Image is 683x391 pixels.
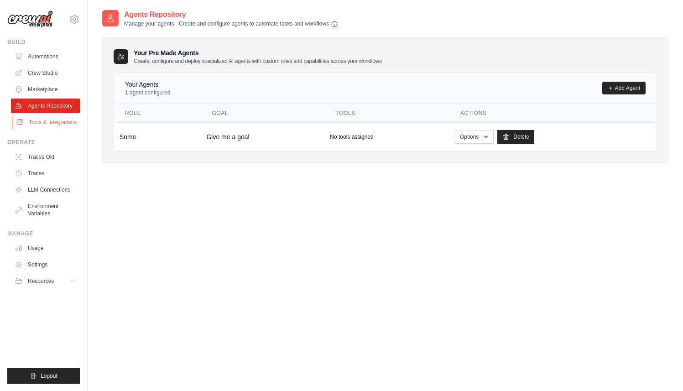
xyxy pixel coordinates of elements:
a: Traces [11,166,80,181]
th: Actions [449,104,657,123]
a: Environment Variables [11,199,80,221]
h2: Agents Repository [124,9,338,20]
button: Resources [11,274,80,288]
p: Manage your agents - Create and configure agents to automate tasks and workflows [124,20,338,28]
h3: Your Pre Made Agents [134,48,382,65]
a: Agents Repository [11,99,80,113]
button: Logout [7,368,80,384]
img: Logo [7,10,53,28]
p: Create, configure and deploy specialized AI agents with custom roles and capabilities across your... [134,57,382,65]
th: Goal [201,104,324,123]
div: Manage [7,230,80,237]
a: LLM Connections [11,182,80,197]
div: Build [7,38,80,46]
td: Give me a goal [201,122,324,151]
a: Settings [11,257,80,272]
th: Role [114,104,201,123]
a: Usage [11,241,80,255]
a: Crew Studio [11,66,80,80]
a: Marketplace [11,82,80,97]
p: 1 agent configured [125,89,170,96]
p: No tools assigned [330,133,373,141]
td: Some [114,122,201,151]
button: Options [455,130,494,144]
a: Traces Old [11,150,80,164]
a: Delete [497,130,534,144]
a: Automations [11,49,80,64]
a: Add Agent [602,82,646,94]
div: Operate [7,139,80,146]
a: Tools & Integrations [12,115,81,130]
span: Resources [28,277,54,285]
span: Logout [41,372,57,380]
th: Tools [324,104,449,123]
h4: Your Agents [125,80,170,89]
